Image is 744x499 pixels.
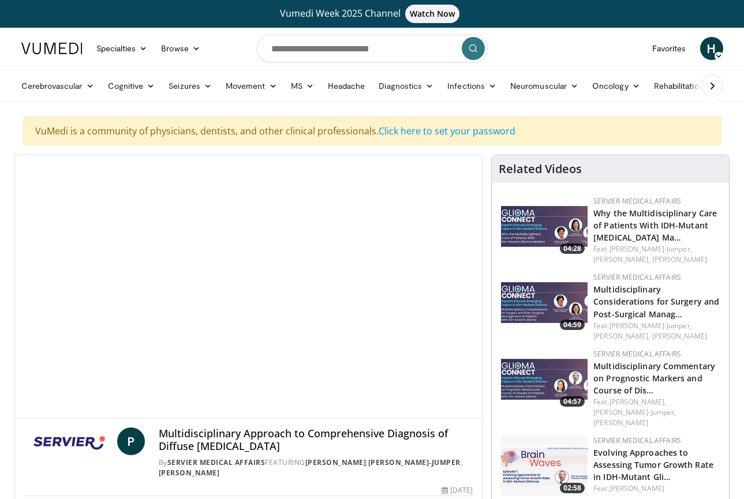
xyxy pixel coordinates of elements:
a: Neuromuscular [503,74,585,97]
span: 02:58 [560,483,585,493]
a: Cognitive [101,74,162,97]
a: Seizures [162,74,219,97]
div: [DATE] [442,485,473,496]
a: [PERSON_NAME], [610,397,666,407]
span: 04:28 [560,243,585,254]
a: 02:58 [501,436,588,496]
a: Multidisciplinary Commentary on Prognostic Markers and Course of Dis… [593,361,715,396]
a: Multidisciplinary Considerations for Surgery and Post-Surgical Manag… [593,284,719,319]
div: Feat. [593,483,720,494]
video-js: Video Player [15,155,483,418]
a: Evolving Approaches to Assessing Tumor Growth Rate in IDH-Mutant Gli… [593,447,713,482]
img: VuMedi Logo [21,43,83,54]
a: Favorites [645,37,693,60]
a: Why the Multidisciplinary Care of Patients With IDH-Mutant [MEDICAL_DATA] Ma… [593,208,717,243]
a: [PERSON_NAME] [159,468,220,478]
a: Servier Medical Affairs [167,457,266,467]
a: 04:28 [501,196,588,257]
a: [PERSON_NAME] [652,331,707,341]
input: Search topics, interventions [257,35,488,62]
a: [PERSON_NAME] [610,483,664,493]
a: [PERSON_NAME], [593,254,650,264]
div: Feat. [593,321,720,342]
span: Watch Now [405,5,460,23]
img: f78e761e-8b9f-4bad-b8a2-4584cf766e13.png.150x105_q85_crop-smart_upscale.jpg [501,196,588,257]
div: VuMedi is a community of physicians, dentists, and other clinical professionals. [23,117,721,145]
a: [PERSON_NAME]-Jumper, [610,244,692,254]
a: P [117,427,145,455]
a: Specialties [89,37,155,60]
a: Movement [219,74,284,97]
div: Feat. [593,397,720,428]
span: 04:59 [560,320,585,330]
a: MS [284,74,321,97]
div: By FEATURING , , [159,457,473,478]
a: Rehabilitation [647,74,711,97]
a: [PERSON_NAME]-Jumper [368,457,461,467]
a: Headache [321,74,372,97]
a: 04:59 [501,272,588,333]
a: Cerebrovascular [14,74,101,97]
a: Servier Medical Affairs [593,349,681,359]
a: Click here to set your password [379,125,515,137]
img: 7671a5d8-1a52-4d94-b427-73b79769252e.png.150x105_q85_crop-smart_upscale.jpg [501,436,588,496]
a: [PERSON_NAME]-Jumper, [593,407,676,417]
img: 5d70efb0-66ed-4f4a-9783-2b532cf77c72.png.150x105_q85_crop-smart_upscale.jpg [501,349,588,410]
img: 6649a681-f993-4e49-b1cb-d1dd4dbb41af.png.150x105_q85_crop-smart_upscale.jpg [501,272,588,333]
a: 04:57 [501,349,588,410]
img: Servier Medical Affairs [24,427,113,455]
div: Feat. [593,244,720,265]
h4: Related Videos [499,162,582,176]
a: H [700,37,723,60]
a: [PERSON_NAME] [593,418,648,427]
a: [PERSON_NAME] [305,457,367,467]
a: Servier Medical Affairs [593,436,681,445]
a: Infections [440,74,503,97]
span: Vumedi Week 2025 Channel [280,7,465,20]
a: Vumedi Week 2025 ChannelWatch Now [23,5,721,23]
a: Oncology [585,74,647,97]
a: [PERSON_NAME], [593,331,650,341]
h4: Multidisciplinary Approach to Comprehensive Diagnosis of Diffuse [MEDICAL_DATA] [159,427,473,452]
span: 04:57 [560,396,585,407]
a: Browse [154,37,207,60]
a: Diagnostics [372,74,440,97]
a: [PERSON_NAME] [652,254,707,264]
a: Servier Medical Affairs [593,196,681,206]
a: [PERSON_NAME]-Jumper, [610,321,692,331]
a: Servier Medical Affairs [593,272,681,282]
